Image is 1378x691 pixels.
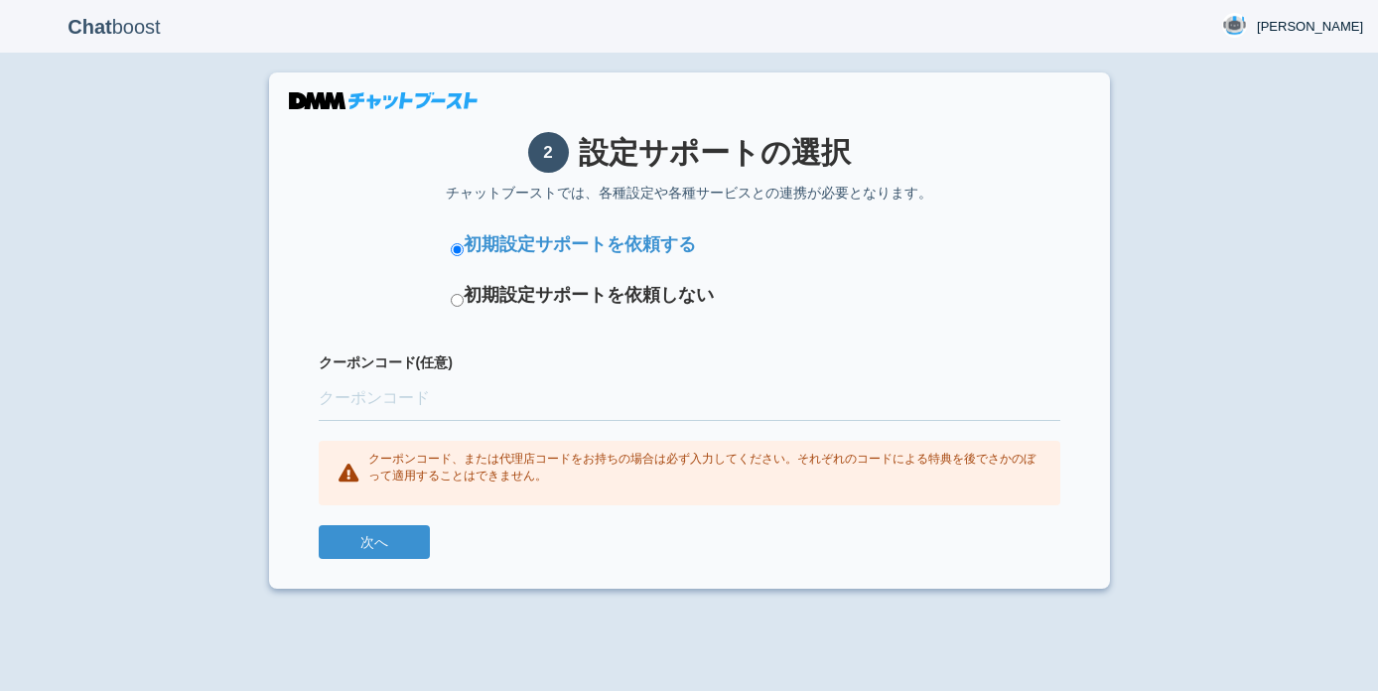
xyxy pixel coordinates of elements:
[1257,17,1363,37] span: [PERSON_NAME]
[68,16,111,38] b: Chat
[15,2,213,52] p: boost
[319,352,1060,372] label: クーポンコード(任意)
[368,451,1040,484] p: クーポンコード、または代理店コードをお持ちの場合は必ず入力してください。それぞれのコードによる特典を後でさかのぼって適用することはできません。
[528,132,569,173] span: 2
[319,525,430,559] button: 次へ
[319,183,1060,203] p: チャットブーストでは、各種設定や各種サービスとの連携が必要となります。
[319,377,1060,421] input: クーポンコード
[464,232,696,258] label: 初期設定サポートを依頼する
[289,92,478,109] img: DMMチャットブースト
[464,283,714,309] label: 初期設定サポートを依頼しない
[1222,13,1247,38] img: User Image
[319,132,1060,173] h1: 設定サポートの選択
